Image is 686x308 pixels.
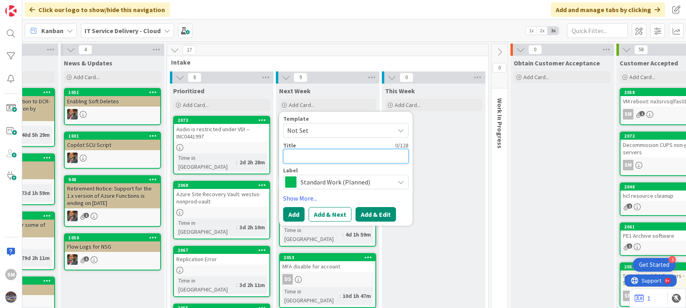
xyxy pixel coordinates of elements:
[623,109,633,119] div: SM
[551,2,665,17] div: Add and manage tabs by clicking
[176,218,236,236] div: Time in [GEOGRAPHIC_DATA]
[5,5,17,17] img: Visit kanbanzone.com
[623,160,633,170] div: SM
[68,177,160,182] div: 948
[17,1,37,11] span: Support
[289,101,315,109] span: Add Card...
[65,132,160,140] div: 1001
[283,168,298,173] span: Label
[496,98,504,149] span: Work In Progress
[237,158,267,167] div: 2d 2h 28m
[174,117,269,124] div: 2073
[174,124,269,142] div: Audio is restricted under VDI --INC0441997
[67,211,78,221] img: DP
[287,125,388,136] span: Not Set
[65,176,160,183] div: 948
[65,183,160,208] div: Retirement Notice: Support for the 1.x version of Azure Functions is ending on [DATE]
[633,258,676,272] div: Open Get Started checklist, remaining modules: 3
[174,182,269,189] div: 2068
[176,276,236,294] div: Time in [GEOGRAPHIC_DATA]
[178,247,269,253] div: 2067
[523,73,549,81] span: Add Card...
[65,89,160,96] div: 1051
[279,87,311,95] span: Next Week
[514,59,600,67] span: Obtain Customer Acceptance
[64,59,112,67] span: News & Updates
[183,101,209,109] span: Add Card...
[342,230,343,239] span: :
[284,255,375,260] div: 2053
[639,261,669,269] div: Get Started
[280,261,375,272] div: MFA disable for account
[236,281,237,289] span: :
[65,96,160,107] div: Enabling Soft Deletes
[339,291,341,300] span: :
[41,26,64,36] span: Kanban
[65,211,160,221] div: DP
[5,291,17,303] img: avatar
[309,207,351,222] button: Add & Next
[174,117,269,142] div: 2073Audio is restricted under VDI --INC0441997
[41,3,45,10] div: 9+
[84,213,89,218] span: 1
[65,109,160,119] div: DP
[282,287,339,305] div: Time in [GEOGRAPHIC_DATA]
[526,27,537,35] span: 1x
[65,89,160,107] div: 1051Enabling Soft Deletes
[627,243,632,249] span: 1
[174,254,269,264] div: Replication Error
[356,207,396,222] button: Add & Edit
[17,189,52,197] div: 473d 1h 59m
[627,203,632,209] span: 2
[236,158,237,167] span: :
[25,2,170,17] div: Click our logo to show/hide this navigation
[65,140,160,150] div: Copilot SCU Script
[65,176,160,208] div: 948Retirement Notice: Support for the 1.x version of Azure Functions is ending on [DATE]
[301,176,390,188] span: Standard Work (Planned)
[567,23,628,38] input: Quick Filter...
[237,223,267,232] div: 3d 2h 10m
[282,274,293,285] div: DS
[78,45,92,54] span: 4
[528,45,542,54] span: 0
[5,269,17,280] div: SM
[67,254,78,265] img: DP
[280,254,375,261] div: 2053
[176,153,236,171] div: Time in [GEOGRAPHIC_DATA]
[635,293,650,303] a: 1
[280,254,375,272] div: 2053MFA disable for account
[623,291,633,301] div: SM
[283,116,309,122] span: Template
[68,235,160,241] div: 1050
[236,223,237,232] span: :
[171,58,478,66] span: Intake
[174,247,269,254] div: 2067
[74,73,100,81] span: Add Card...
[395,101,421,109] span: Add Card...
[65,234,160,252] div: 1050Flow Logs for NSG
[385,87,415,95] span: This Week
[537,27,548,35] span: 2x
[548,27,559,35] span: 3x
[174,189,269,207] div: Azure Site Recovery Vault: westus-nonprod-vault
[283,207,305,222] button: Add
[294,73,307,82] span: 9
[17,130,52,139] div: 540d 5h 29m
[493,63,506,73] span: 0
[84,256,89,262] span: 1
[400,73,413,82] span: 0
[299,142,409,149] div: 0 / 128
[65,132,160,150] div: 1001Copilot SCU Script
[65,241,160,252] div: Flow Logs for NSG
[67,153,78,163] img: DP
[65,153,160,163] div: DP
[634,45,648,54] span: 58
[639,111,645,116] span: 1
[85,27,161,35] b: IT Service Delivery - Cloud
[67,109,78,119] img: DP
[343,230,373,239] div: 4d 1h 59m
[65,234,160,241] div: 1050
[17,254,52,262] div: 179d 2h 11m
[237,281,267,289] div: 3d 2h 11m
[174,247,269,264] div: 2067Replication Error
